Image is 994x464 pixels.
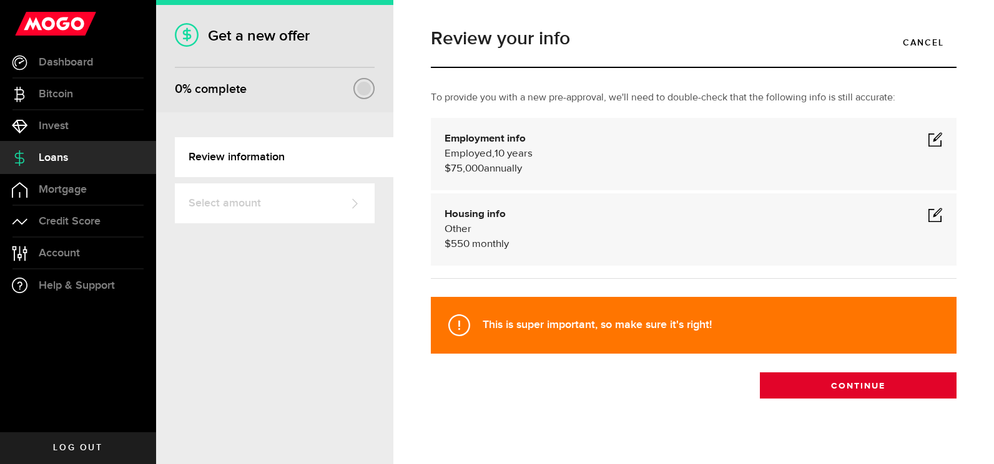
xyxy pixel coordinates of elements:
[39,216,101,227] span: Credit Score
[39,280,115,291] span: Help & Support
[175,27,375,45] h1: Get a new offer
[445,224,471,234] span: Other
[39,248,80,259] span: Account
[39,152,68,163] span: Loans
[175,183,375,223] a: Select amount
[495,148,533,159] span: 10 years
[39,57,93,68] span: Dashboard
[445,239,451,249] span: $
[492,148,495,159] span: ,
[39,89,73,100] span: Bitcoin
[890,29,957,56] a: Cancel
[39,120,69,132] span: Invest
[445,163,484,174] span: $75,000
[39,184,87,195] span: Mortgage
[175,82,182,97] span: 0
[760,372,957,399] button: Continue
[445,133,526,144] b: Employment info
[175,137,393,177] a: Review information
[53,443,102,452] span: Log out
[431,90,957,105] p: To provide you with a new pre-approval, we'll need to double-check that the following info is sti...
[484,163,522,174] span: annually
[175,78,247,100] div: % complete
[10,5,47,42] button: Open LiveChat chat widget
[431,29,957,48] h1: Review your info
[472,239,509,249] span: monthly
[445,148,492,159] span: Employed
[445,209,506,220] b: Housing info
[483,318,712,331] strong: This is super important, so make sure it's right!
[451,239,470,249] span: 550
